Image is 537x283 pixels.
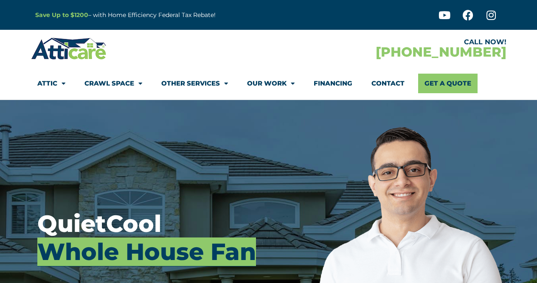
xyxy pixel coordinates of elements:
[161,74,228,93] a: Other Services
[37,74,500,93] nav: Menu
[371,74,405,93] a: Contact
[247,74,295,93] a: Our Work
[314,74,352,93] a: Financing
[37,210,267,266] h3: QuietCool
[37,237,256,266] mark: Whole House Fan
[418,74,478,93] a: Get A Quote
[35,10,310,20] p: – with Home Efficiency Federal Tax Rebate!
[269,39,506,46] div: CALL NOW!
[35,11,88,19] a: Save Up to $1200
[84,74,142,93] a: Crawl Space
[37,74,65,93] a: Attic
